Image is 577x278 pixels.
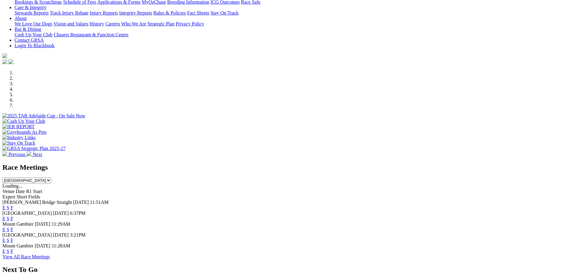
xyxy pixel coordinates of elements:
[2,183,22,188] span: Loading...
[2,200,72,205] span: [PERSON_NAME] Bridge Straight
[15,32,52,37] a: Cash Up Your Club
[7,216,9,221] a: S
[15,10,575,16] div: Care & Integrity
[70,211,86,216] span: 6:37PM
[2,254,50,259] a: View All Race Meetings
[2,163,575,172] h2: Race Meetings
[187,10,209,15] a: Fact Sheets
[15,43,55,48] a: Login To Blackbook
[2,129,47,135] img: Greyhounds As Pets
[73,200,89,205] span: [DATE]
[27,151,32,156] img: chevron-right-pager-white.svg
[33,152,42,157] span: Next
[89,21,104,26] a: History
[35,243,51,248] span: [DATE]
[15,38,44,43] a: Contact GRSA
[2,151,7,156] img: chevron-left-pager-white.svg
[2,53,7,58] img: logo-grsa-white.png
[2,119,45,124] img: Cash Up Your Club
[2,146,65,151] img: GRSA Strategic Plan 2025-27
[70,232,86,237] span: 3:21PM
[121,21,146,26] a: Who We Are
[27,152,42,157] a: Next
[2,189,15,194] span: Venue
[7,227,9,232] a: S
[53,21,88,26] a: Vision and Values
[2,211,52,216] span: [GEOGRAPHIC_DATA]
[28,194,40,199] span: Fields
[51,243,70,248] span: 11:28AM
[51,221,70,227] span: 11:29AM
[11,205,13,210] a: F
[54,32,128,37] a: Chasers Restaurant & Function Centre
[2,140,35,146] img: Stay On Track
[2,113,85,119] img: 2025 TAB Adelaide Cup - On Sale Now
[2,227,5,232] a: E
[90,200,109,205] span: 11:51AM
[2,216,5,221] a: E
[2,249,5,254] a: E
[7,205,9,210] a: S
[2,59,7,64] img: facebook.svg
[2,124,35,129] img: IER REPORT
[8,152,25,157] span: Previous
[2,238,5,243] a: E
[11,227,13,232] a: F
[35,221,51,227] span: [DATE]
[2,266,575,274] h2: Next To Go
[119,10,152,15] a: Integrity Reports
[11,249,13,254] a: F
[15,16,27,21] a: About
[50,10,88,15] a: Track Injury Rebate
[15,32,575,38] div: Bar & Dining
[8,59,13,64] img: twitter.svg
[2,194,15,199] span: Expert
[2,243,34,248] span: Mount Gambier
[11,238,13,243] a: F
[90,10,118,15] a: Injury Reports
[15,5,47,10] a: Care & Integrity
[2,221,34,227] span: Mount Gambier
[2,135,36,140] img: Industry Links
[211,10,238,15] a: Stay On Track
[148,21,174,26] a: Strategic Plan
[15,21,52,26] a: We Love Our Dogs
[53,211,69,216] span: [DATE]
[2,205,5,210] a: E
[16,189,25,194] span: Date
[176,21,204,26] a: Privacy Policy
[2,152,27,157] a: Previous
[11,216,13,221] a: F
[2,232,52,237] span: [GEOGRAPHIC_DATA]
[15,27,41,32] a: Bar & Dining
[15,21,575,27] div: About
[7,249,9,254] a: S
[105,21,120,26] a: Careers
[15,10,48,15] a: Stewards Reports
[153,10,186,15] a: Rules & Policies
[7,238,9,243] a: S
[17,194,27,199] span: Short
[26,189,42,194] span: R1 Start
[53,232,69,237] span: [DATE]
